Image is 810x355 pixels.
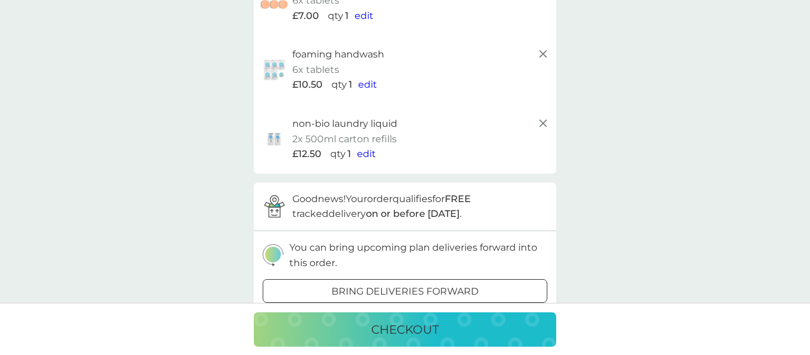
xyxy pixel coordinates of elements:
[371,320,439,339] p: checkout
[254,312,556,347] button: checkout
[328,8,343,24] p: qty
[330,146,346,162] p: qty
[292,191,547,222] p: Good news! Your order qualifies for tracked delivery .
[289,240,547,270] p: You can bring upcoming plan deliveries forward into this order.
[263,244,283,266] img: delivery-schedule.svg
[331,284,479,299] p: bring deliveries forward
[292,132,397,147] p: 2x 500ml carton refills
[355,10,374,21] span: edit
[263,279,547,303] button: bring deliveries forward
[292,62,339,78] p: 6x tablets
[347,146,351,162] p: 1
[357,148,376,159] span: edit
[345,8,349,24] p: 1
[358,79,377,90] span: edit
[358,77,377,92] button: edit
[445,193,471,204] strong: FREE
[292,116,397,132] p: non-bio laundry liquid
[292,77,323,92] span: £10.50
[349,77,352,92] p: 1
[357,146,376,162] button: edit
[292,8,319,24] span: £7.00
[331,77,347,92] p: qty
[292,47,384,62] p: foaming handwash
[355,8,374,24] button: edit
[292,146,321,162] span: £12.50
[366,208,460,219] strong: on or before [DATE]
